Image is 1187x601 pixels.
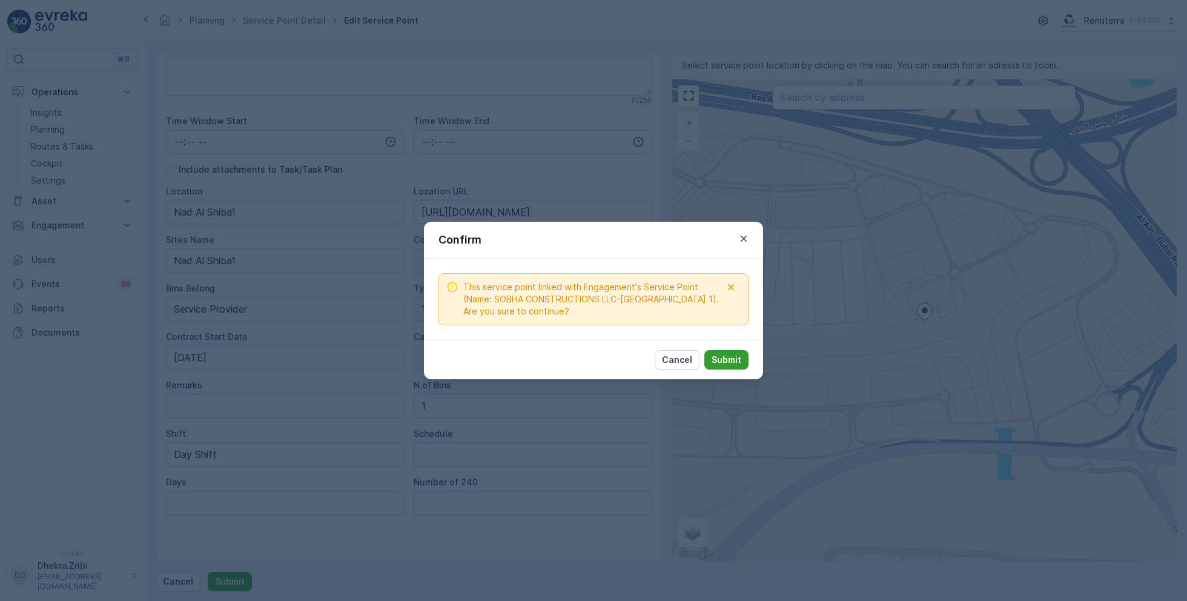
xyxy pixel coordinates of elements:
button: Submit [704,350,749,370]
span: This service point linked with Engagement's Service Point (Name: SOBHA CONSTRUCTIONS LLC-[GEOGRAP... [463,281,721,317]
p: Submit [712,354,741,366]
p: Confirm [438,231,481,248]
p: Cancel [662,354,692,366]
button: Cancel [655,350,699,370]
